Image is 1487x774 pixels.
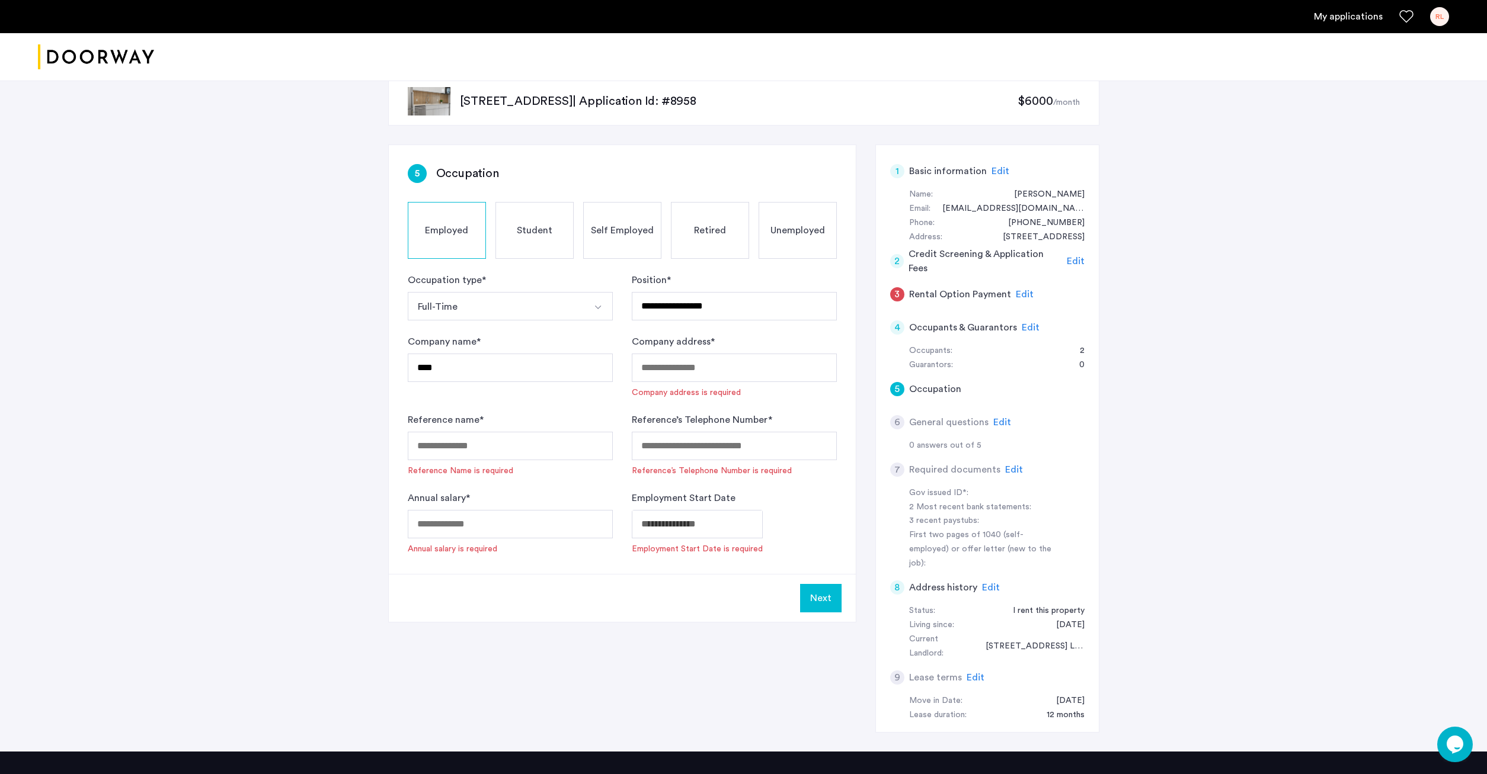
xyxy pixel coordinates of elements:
span: Edit [1067,256,1085,266]
span: Edit [982,583,1000,592]
label: Reference’s Telephone Number * [632,413,772,427]
div: 6 [890,415,904,429]
input: Employment Start Date [632,510,763,538]
div: 2 Most recent bank statements: [909,500,1059,515]
img: logo [38,35,154,79]
span: Employed [425,223,468,237]
button: Select option [584,292,613,320]
div: First two pages of 1040 (self-employed) or offer letter (new to the job): [909,528,1059,571]
span: Edit [967,673,984,682]
div: 1 [890,164,904,178]
a: My application [1314,9,1383,24]
div: 8 [890,580,904,595]
div: Status: [909,604,935,618]
div: 12 months [1035,708,1085,722]
h5: Required documents [909,463,1000,477]
div: +14156808702 [996,216,1085,230]
div: Occupants: [909,344,952,358]
div: Name: [909,188,933,202]
div: 03/15/2023 [1044,618,1085,632]
span: Edit [992,166,1009,176]
span: $6000 [1018,95,1053,107]
img: arrow [593,303,603,312]
div: RL [1430,7,1449,26]
span: Retired [694,223,726,237]
h5: Credit Screening & Application Fees [909,247,1062,275]
label: Company name * [408,335,481,349]
button: Select option [408,292,585,320]
h5: Address history [909,580,977,595]
div: 0 answers out of 5 [909,439,1085,453]
div: Richard Luong [1002,188,1085,202]
label: Reference name * [408,413,484,427]
div: 2 [890,254,904,268]
label: Occupation type * [408,273,486,287]
div: 5 [408,164,427,183]
div: Living since: [909,618,954,632]
span: Edit [1016,290,1034,299]
span: Reference Name is required [408,465,613,477]
div: Email: [909,202,930,216]
label: Employment Start Date [632,491,735,505]
a: Favorites [1399,9,1414,24]
div: 10/01/2025 [1044,694,1085,708]
div: 420 Kent Ave LLC [974,640,1085,654]
div: Current Landlord: [909,632,974,661]
div: 4 [890,320,904,335]
p: [STREET_ADDRESS] | Application Id: #8958 [460,93,1018,110]
div: 0 [1067,358,1085,372]
span: Self Employed [591,223,654,237]
div: Gov issued ID*: [909,486,1059,500]
div: Guarantors: [909,358,953,372]
span: Edit [1022,323,1040,332]
iframe: chat widget [1437,727,1475,762]
h5: Rental Option Payment [909,287,1011,301]
div: 2 [1068,344,1085,358]
h5: Occupants & Guarantors [909,320,1017,335]
sub: /month [1053,98,1080,107]
div: 3 recent paystubs: [909,514,1059,528]
label: Company address * [632,335,715,349]
a: Cazamio logo [38,35,154,79]
div: 7 [890,463,904,477]
div: 5 [890,382,904,396]
div: 9 [890,670,904,685]
span: Employment Start Date is required [632,543,763,555]
div: Annual salary is required [408,543,497,555]
div: Phone: [909,216,935,230]
div: 3 [890,287,904,301]
div: 416 Kent Avenue, #519 [991,230,1085,245]
span: Reference’s Telephone Number is required [632,465,837,477]
button: Next [800,584,842,612]
h5: General questions [909,415,989,429]
h5: Basic information [909,164,987,178]
h3: Occupation [436,165,499,182]
span: Edit [1005,465,1023,474]
span: Edit [993,417,1011,427]
img: apartment [408,87,450,115]
h5: Lease terms [909,670,962,685]
span: Student [517,223,552,237]
label: Position * [632,273,671,287]
label: Annual salary * [408,491,470,505]
h5: Occupation [909,382,961,396]
div: Lease duration: [909,708,967,722]
span: Unemployed [770,223,825,237]
div: rluong96@gmail.com [930,202,1085,216]
div: Company address is required [632,387,741,399]
div: I rent this property [1001,604,1085,618]
div: Move in Date: [909,694,962,708]
div: Address: [909,230,942,245]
